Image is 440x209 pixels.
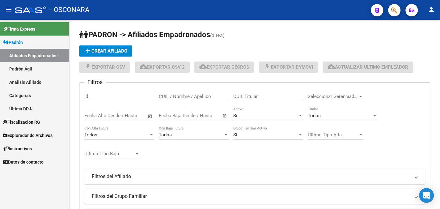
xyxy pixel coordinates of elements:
[84,78,106,87] h3: Filtros
[84,189,425,204] mat-expansion-panel-header: Filtros del Grupo Familiar
[3,132,53,139] span: Explorador de Archivos
[323,62,413,73] button: Actualizar ultimo Empleador
[3,39,23,46] span: Padrón
[84,64,125,70] span: Exportar CSV
[84,48,127,54] span: Crear Afiliado
[84,151,134,156] span: Ultimo Tipo Baja
[419,188,434,203] div: Open Intercom Messenger
[428,6,435,13] mat-icon: person
[308,132,358,138] span: Ultimo Tipo Alta
[92,173,410,180] mat-panel-title: Filtros del Afiliado
[328,64,408,70] span: Actualizar ultimo Empleador
[3,26,35,32] span: Firma Express
[233,132,237,138] span: Si
[328,63,335,70] mat-icon: cloud_download
[5,6,12,13] mat-icon: menu
[264,64,313,70] span: Exportar Bymovi
[49,3,89,17] span: - OSCONARA
[159,113,179,118] input: Start date
[233,113,237,118] span: Si
[84,113,104,118] input: Start date
[264,63,271,70] mat-icon: file_download
[3,145,32,152] span: Instructivos
[3,159,44,165] span: Datos de contacto
[140,63,147,70] mat-icon: cloud_download
[92,193,410,200] mat-panel-title: Filtros del Grupo Familiar
[221,113,228,120] button: Open calendar
[259,62,318,73] button: Exportar Bymovi
[159,132,172,138] span: Todos
[140,64,185,70] span: Exportar CSV 2
[79,62,130,73] button: Exportar CSV
[194,62,254,73] button: Exportar GECROS
[308,113,321,118] span: Todos
[210,32,225,38] span: (alt+a)
[84,63,91,70] mat-icon: file_download
[79,45,132,57] button: Crear Afiliado
[199,64,249,70] span: Exportar GECROS
[84,169,425,184] mat-expansion-panel-header: Filtros del Afiliado
[147,113,154,120] button: Open calendar
[3,119,40,126] span: Fiscalización RG
[184,113,214,118] input: End date
[84,47,91,54] mat-icon: add
[308,94,358,99] span: Seleccionar Gerenciador
[135,62,190,73] button: Exportar CSV 2
[79,30,210,39] span: PADRON -> Afiliados Empadronados
[110,113,140,118] input: End date
[84,132,97,138] span: Todos
[199,63,207,70] mat-icon: cloud_download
